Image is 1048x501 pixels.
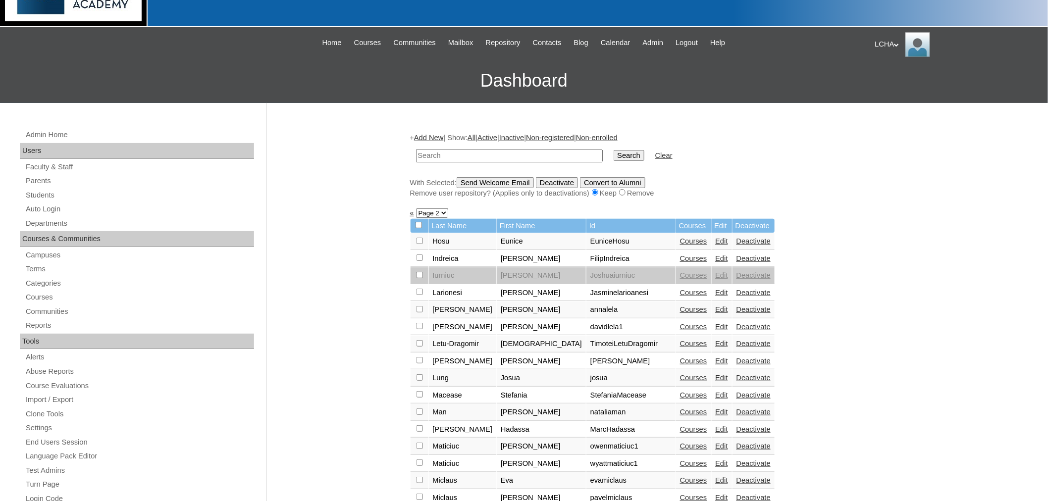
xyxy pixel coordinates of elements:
td: Hosu [429,233,497,250]
span: Repository [486,37,521,49]
a: Deactivate [736,408,771,416]
a: Courses [680,237,707,245]
a: Turn Page [25,478,254,491]
a: Edit [716,271,728,279]
a: Non-enrolled [576,134,618,142]
td: Eva [497,472,586,489]
img: LCHA Admin [905,32,930,57]
td: [PERSON_NAME] [497,404,586,421]
a: Edit [716,237,728,245]
a: Admin Home [25,129,254,141]
span: Contacts [533,37,562,49]
a: Test Admins [25,464,254,477]
a: Import / Export [25,394,254,406]
td: [PERSON_NAME] [497,319,586,336]
td: Lung [429,370,497,387]
a: Language Pack Editor [25,450,254,462]
a: Deactivate [736,374,771,382]
span: Communities [393,37,436,49]
a: Courses [680,340,707,348]
a: Edit [716,391,728,399]
td: [PERSON_NAME] [429,353,497,370]
a: Contacts [528,37,567,49]
td: Macease [429,387,497,404]
a: Edit [716,254,728,262]
a: Repository [481,37,525,49]
a: Courses [680,476,707,484]
span: Logout [676,37,698,49]
td: FilipIndreica [586,250,676,267]
td: Indreica [429,250,497,267]
a: Edit [716,374,728,382]
td: [PERSON_NAME] [497,285,586,301]
a: Edit [716,476,728,484]
td: [PERSON_NAME] [429,301,497,318]
a: Admin [638,37,669,49]
a: Deactivate [736,323,771,331]
a: Help [705,37,730,49]
a: Alerts [25,351,254,363]
td: Man [429,404,497,421]
td: EuniceHosu [586,233,676,250]
a: Non-registered [526,134,574,142]
td: Deactivate [733,219,775,233]
a: Courses [680,459,707,467]
td: [PERSON_NAME] [429,421,497,438]
a: Edit [716,305,728,313]
a: Clone Tools [25,408,254,420]
a: Deactivate [736,254,771,262]
td: Courses [676,219,711,233]
a: Courses [680,374,707,382]
a: Departments [25,217,254,230]
a: Courses [680,254,707,262]
td: [PERSON_NAME] [497,353,586,370]
a: Active [477,134,497,142]
input: Send Welcome Email [457,177,534,188]
a: Courses [680,425,707,433]
a: Edit [716,459,728,467]
a: Abuse Reports [25,365,254,378]
td: [PERSON_NAME] [497,267,586,284]
a: Deactivate [736,340,771,348]
a: Terms [25,263,254,275]
td: [PERSON_NAME] [497,438,586,455]
a: Course Evaluations [25,380,254,392]
a: Courses [680,323,707,331]
a: Parents [25,175,254,187]
a: Logout [671,37,703,49]
td: StefaniaMacease [586,387,676,404]
a: Edit [716,323,728,331]
a: Edit [716,425,728,433]
span: Admin [643,37,664,49]
div: Tools [20,334,254,350]
td: [PERSON_NAME] [497,301,586,318]
a: Home [317,37,347,49]
span: Help [710,37,725,49]
a: Edit [716,442,728,450]
td: [PERSON_NAME] [497,455,586,472]
td: Josua [497,370,586,387]
span: Home [322,37,342,49]
input: Convert to Alumni [580,177,645,188]
a: Deactivate [736,425,771,433]
a: Students [25,189,254,201]
a: Deactivate [736,459,771,467]
td: MarcHadassa [586,421,676,438]
td: Letu-Dragomir [429,336,497,352]
td: Iurniuc [429,267,497,284]
a: Deactivate [736,476,771,484]
a: Edit [716,289,728,297]
div: Remove user repository? (Applies only to deactivations) Keep Remove [410,188,900,199]
h3: Dashboard [5,58,1043,103]
div: + | Show: | | | | [410,133,900,198]
a: Courses [349,37,386,49]
td: Edit [712,219,732,233]
a: Mailbox [443,37,478,49]
a: Edit [716,408,728,416]
a: Courses [680,305,707,313]
a: Deactivate [736,357,771,365]
td: Id [586,219,676,233]
a: Deactivate [736,391,771,399]
a: Courses [25,291,254,303]
span: Calendar [601,37,630,49]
